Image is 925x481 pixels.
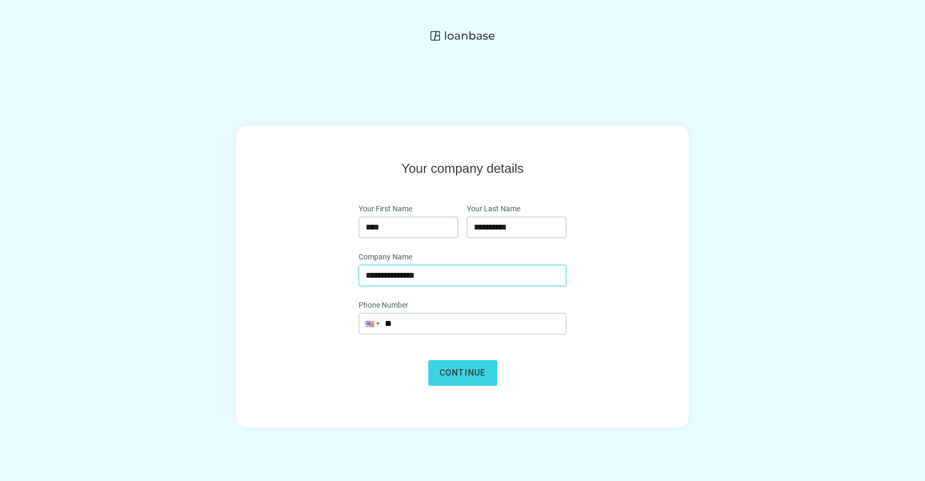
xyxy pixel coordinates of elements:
[359,203,412,215] span: Your First Name
[359,251,412,263] span: Company Name
[359,299,408,311] span: Phone Number
[359,314,380,334] div: United States: + 1
[467,203,520,215] span: Your Last Name
[401,160,524,177] h1: Your company details
[428,360,497,386] button: Continue
[439,368,486,378] span: Continue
